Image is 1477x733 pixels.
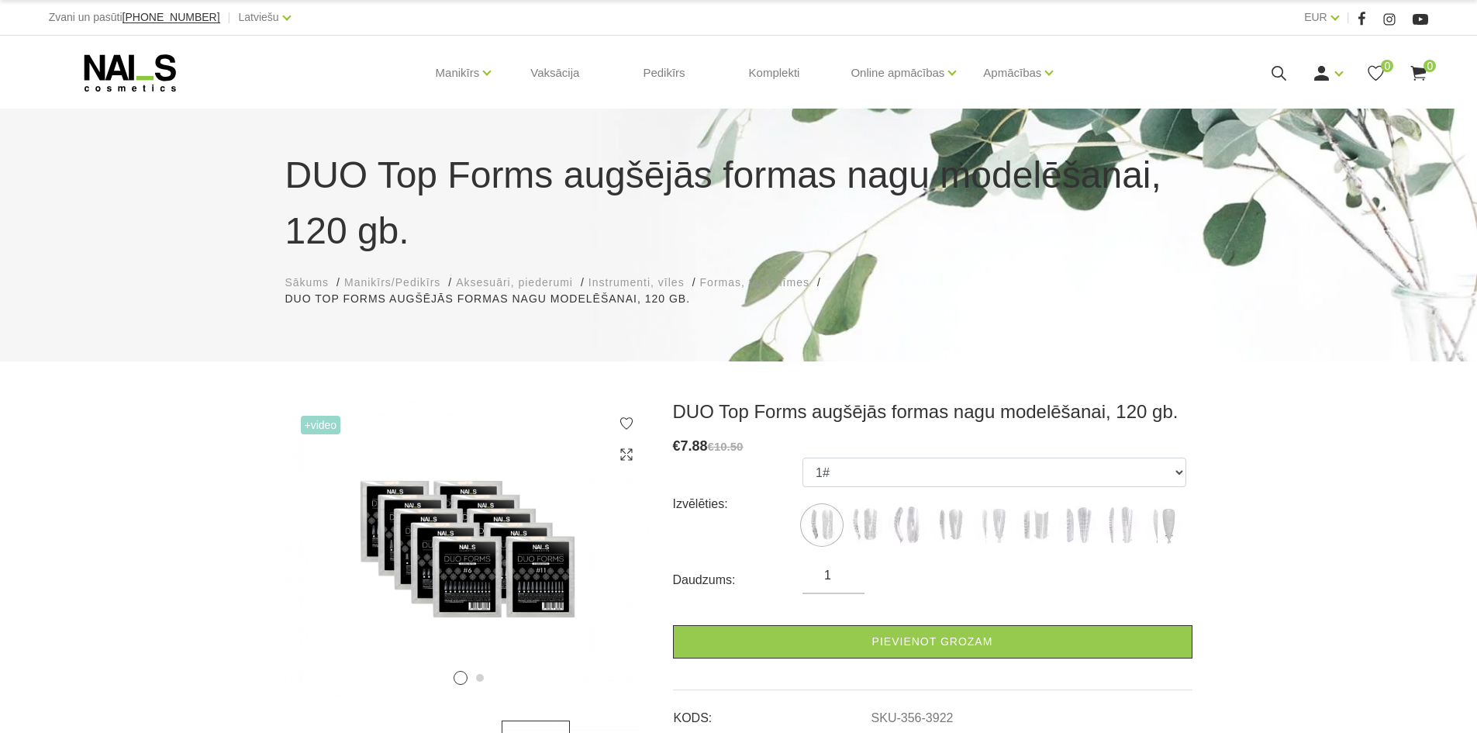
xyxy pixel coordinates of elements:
img: ... [285,400,650,697]
span: | [1347,8,1350,27]
img: ... [973,506,1012,545]
a: Aksesuāri, piederumi [456,275,573,291]
a: Manikīrs [436,42,480,104]
a: Manikīrs/Pedikīrs [344,275,440,291]
span: +Video [301,416,341,434]
img: ... [930,506,969,545]
span: Formas, tipši, līmes [700,276,809,289]
a: EUR [1304,8,1327,26]
span: 0 [1424,60,1436,72]
a: 0 [1366,64,1386,83]
a: Pievienot grozam [673,625,1192,659]
button: 1 of 2 [454,671,468,685]
a: Apmācības [983,42,1041,104]
h1: DUO Top Forms augšējās formas nagu modelēšanai, 120 gb. [285,147,1192,259]
a: 0 [1409,64,1428,83]
span: [PHONE_NUMBER] [123,11,220,23]
span: Instrumenti, vīles [588,276,685,289]
img: ... [845,506,884,545]
div: Daudzums: [673,568,803,593]
img: ... [1016,506,1054,545]
img: ... [888,506,927,545]
a: Sākums [285,275,330,291]
span: Manikīrs/Pedikīrs [344,276,440,289]
a: [PHONE_NUMBER] [123,12,220,23]
a: Latviešu [239,8,279,26]
a: Instrumenti, vīles [588,275,685,291]
img: ... [1144,506,1182,545]
h3: DUO Top Forms augšējās formas nagu modelēšanai, 120 gb. [673,400,1192,424]
a: Formas, tipši, līmes [700,275,809,291]
span: | [228,8,231,27]
a: Komplekti [737,36,813,110]
a: Online apmācības [851,42,944,104]
td: KODS: [673,698,871,728]
span: € [673,438,681,454]
div: Zvani un pasūti [49,8,220,27]
img: ... [802,506,841,545]
span: 0 [1381,60,1393,72]
div: Izvēlēties: [673,492,803,517]
a: SKU-356-3922 [871,711,954,725]
button: 2 of 2 [476,674,484,682]
a: Vaksācija [518,36,592,110]
s: €10.50 [708,440,744,453]
span: Sākums [285,276,330,289]
a: Pedikīrs [630,36,697,110]
img: ... [1058,506,1097,545]
span: 7.88 [681,438,708,454]
li: DUO Top Forms augšējās formas nagu modelēšanai, 120 gb. [285,291,706,307]
img: ... [1101,506,1140,545]
span: Aksesuāri, piederumi [456,276,573,289]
